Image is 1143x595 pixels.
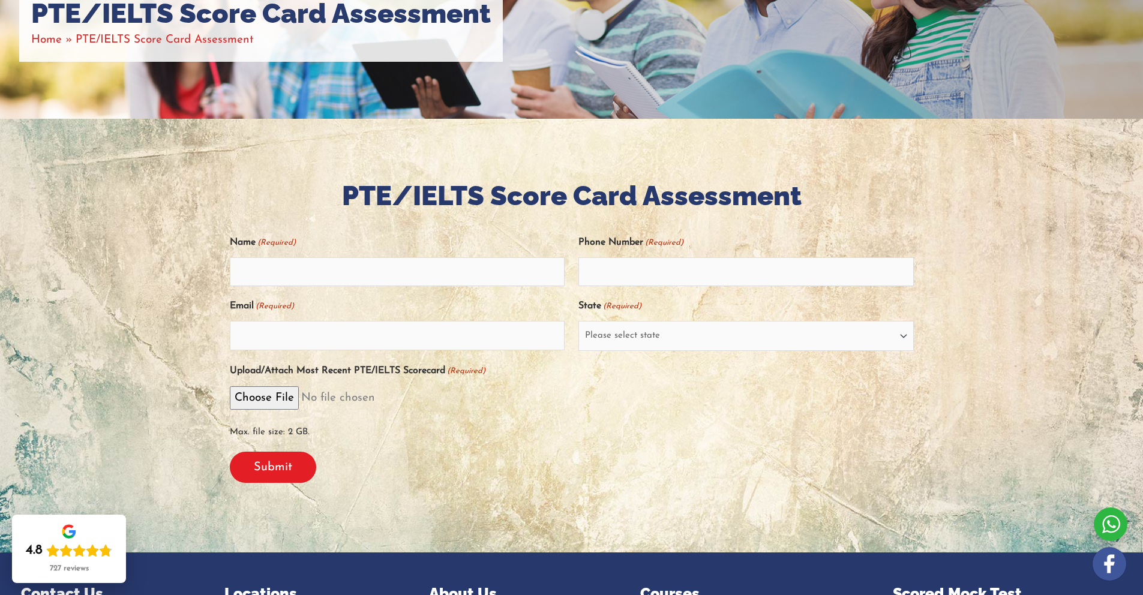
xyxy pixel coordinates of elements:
span: Max. file size: 2 GB. [230,414,914,442]
span: (Required) [644,233,684,253]
label: Email [230,296,294,316]
nav: Breadcrumbs [31,30,491,50]
span: (Required) [256,233,296,253]
div: 727 reviews [50,564,89,573]
a: Home [31,34,62,46]
label: State [578,296,641,316]
input: Submit [230,452,316,483]
img: white-facebook.png [1093,547,1126,581]
label: Upload/Attach Most Recent PTE/IELTS Scorecard [230,361,485,381]
div: Rating: 4.8 out of 5 [26,542,112,559]
span: (Required) [254,296,294,316]
div: 4.8 [26,542,43,559]
label: Name [230,233,296,253]
h2: PTE/IELTS Score Card Assessment [230,179,914,214]
span: (Required) [446,361,485,381]
span: PTE/IELTS Score Card Assessment [76,34,254,46]
span: (Required) [602,296,642,316]
label: Phone Number [578,233,683,253]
